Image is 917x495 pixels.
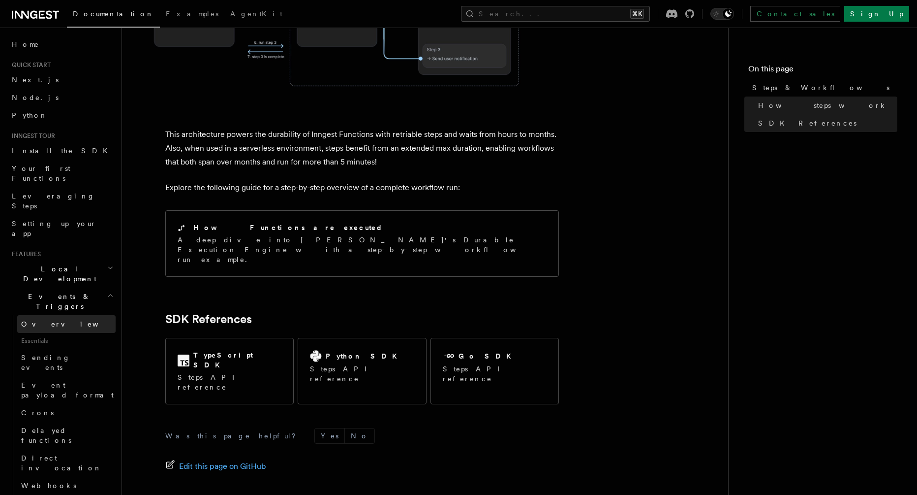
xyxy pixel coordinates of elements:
span: Direct invocation [21,454,102,472]
span: Delayed functions [21,427,71,444]
p: Steps API reference [178,372,281,392]
a: Documentation [67,3,160,28]
p: Explore the following guide for a step-by-step overview of a complete workflow run: [165,181,559,195]
h2: TypeScript SDK [193,350,281,370]
a: Delayed functions [17,422,116,449]
span: Inngest tour [8,132,55,140]
a: Leveraging Steps [8,187,116,215]
span: SDK References [758,118,856,128]
a: Webhooks [17,477,116,495]
a: Go SDKSteps API reference [430,338,559,404]
span: Edit this page on GitHub [179,460,266,473]
button: Events & Triggers [8,288,116,315]
a: Sending events [17,349,116,376]
span: Overview [21,320,122,328]
a: Overview [17,315,116,333]
a: How steps work [754,97,897,114]
span: Webhooks [21,482,76,490]
span: Steps & Workflows [752,83,889,93]
span: Leveraging Steps [12,192,95,210]
span: How steps work [758,100,887,110]
span: AgentKit [230,10,282,18]
span: Python [12,111,48,119]
span: Your first Functions [12,165,70,182]
a: Your first Functions [8,160,116,187]
kbd: ⌘K [630,9,644,19]
a: Home [8,35,116,53]
p: Steps API reference [310,364,414,384]
h2: Go SDK [458,351,517,361]
a: Event payload format [17,376,116,404]
button: Yes [315,429,344,443]
a: SDK References [754,114,897,132]
span: Local Development [8,264,107,284]
span: Events & Triggers [8,292,107,311]
button: No [345,429,374,443]
a: Python SDKSteps API reference [298,338,426,404]
a: Examples [160,3,224,27]
p: This architecture powers the durability of Inngest Functions with retriable steps and waits from ... [165,128,559,169]
h2: How Functions are executed [193,223,383,232]
span: Setting up your app [12,220,96,237]
span: Quick start [8,61,51,69]
span: Sending events [21,354,70,371]
a: Crons [17,404,116,422]
p: Steps API reference [443,364,547,384]
a: Python [8,106,116,124]
a: Setting up your app [8,215,116,242]
button: Search...⌘K [461,6,650,22]
span: Documentation [73,10,154,18]
p: Was this page helpful? [165,431,303,441]
button: Local Development [8,260,116,288]
span: Home [12,39,39,49]
span: Essentials [17,333,116,349]
span: Install the SDK [12,147,114,155]
h2: Python SDK [326,351,403,361]
span: Crons [21,409,54,417]
a: Contact sales [750,6,840,22]
a: Node.js [8,89,116,106]
span: Examples [166,10,218,18]
a: Sign Up [844,6,909,22]
span: Node.js [12,94,59,101]
span: Event payload format [21,381,114,399]
p: A deep dive into [PERSON_NAME]'s Durable Execution Engine with a step-by-step workflow run example. [178,235,547,264]
button: Toggle dark mode [710,8,734,20]
a: Next.js [8,71,116,89]
a: AgentKit [224,3,288,27]
span: Next.js [12,76,59,84]
a: Edit this page on GitHub [165,460,266,473]
span: Features [8,250,41,258]
a: How Functions are executedA deep dive into [PERSON_NAME]'s Durable Execution Engine with a step-b... [165,210,559,277]
h4: On this page [748,63,897,79]
a: Install the SDK [8,142,116,160]
a: Steps & Workflows [748,79,897,97]
a: TypeScript SDKSteps API reference [165,338,294,404]
a: SDK References [165,312,252,326]
a: Direct invocation [17,449,116,477]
